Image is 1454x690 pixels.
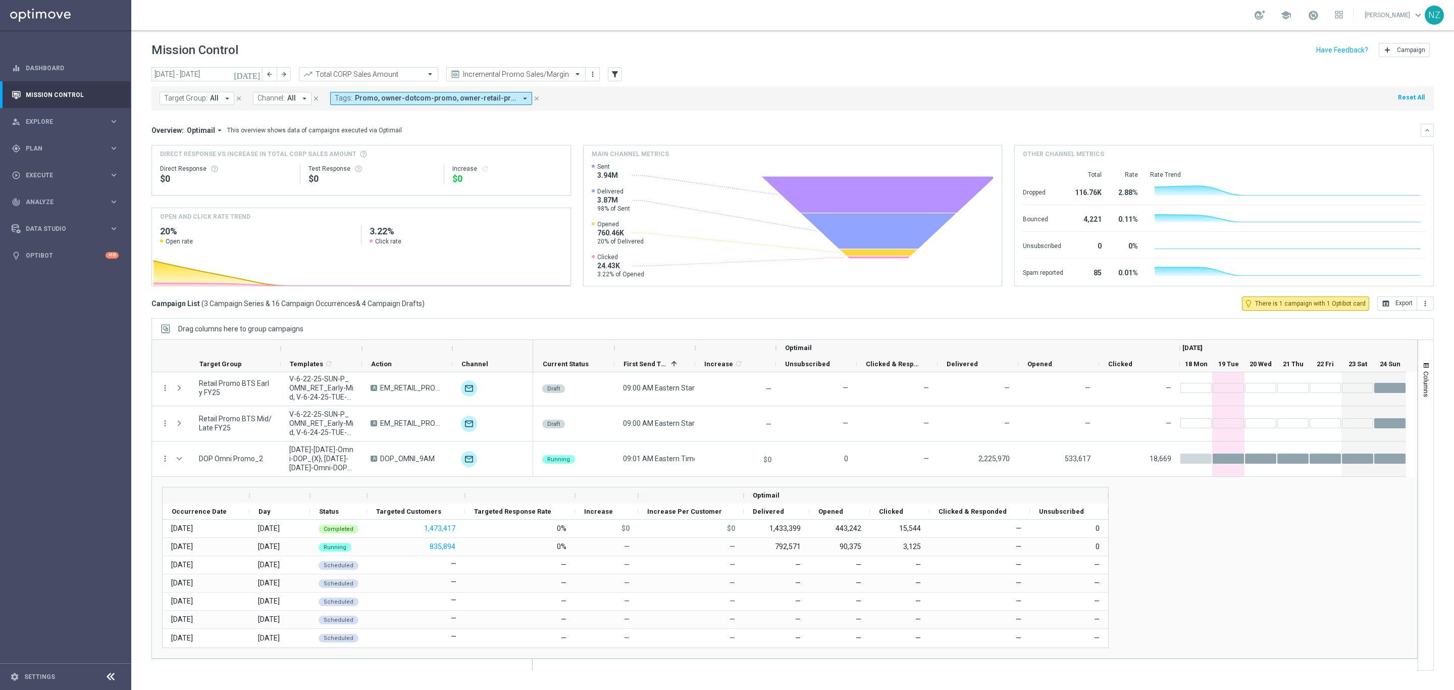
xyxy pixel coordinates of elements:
multiple-options-button: Export to CSV [1377,299,1434,307]
i: more_vert [589,70,597,78]
h1: Mission Control [151,43,238,58]
h3: Campaign List [151,299,425,308]
span: Occurrence Date [172,508,227,515]
span: 0 [844,455,848,463]
i: keyboard_arrow_right [109,143,119,153]
span: Channel: [257,94,285,103]
span: A [371,420,377,426]
div: — [929,611,1030,628]
button: more_vert [1417,297,1434,311]
span: Running [547,456,570,463]
button: [DATE] [232,67,263,82]
div: Spam reported [1023,264,1063,280]
span: — [1085,384,1090,392]
i: open_in_browser [1382,300,1390,308]
a: [PERSON_NAME]keyboard_arrow_down [1364,8,1425,23]
div: Increase [452,165,562,173]
span: V-6-22-25-SUN-P_OMNI_RET_Early-Mid, V-6-24-25-TUE-P_OMNI_RET_Early-Mid, V-6-28-25-FRI-P_OMNI_RET_... [289,374,353,402]
span: 20% of Delivered [597,237,644,245]
div: 792,571 [744,538,809,556]
div: NZ [1425,6,1444,25]
i: keyboard_arrow_right [109,197,119,207]
span: 21 Thu [1283,360,1304,368]
div: — [809,593,870,610]
div: $0 [160,173,292,185]
button: Data Studio keyboard_arrow_right [11,225,119,233]
i: more_vert [161,454,170,463]
span: Optimail [753,491,780,499]
span: — [843,384,848,392]
div: Press SPACE to select this row. [152,441,533,477]
i: trending_up [303,69,313,79]
i: keyboard_arrow_right [109,224,119,233]
div: 0 [1075,237,1102,253]
button: 835,894 [429,540,456,553]
span: DOP_OMNI_9AM [380,454,435,463]
span: 24.43K [597,261,644,270]
h3: Overview: [151,126,184,135]
p: $0 [621,524,630,533]
span: First Send Time [624,360,667,368]
button: Reset All [1397,92,1426,103]
div: 2.88% [1114,183,1138,200]
span: 533,617 [1065,455,1090,463]
div: — [929,629,1030,647]
span: Increase Per Customer [647,508,722,515]
i: close [313,95,320,102]
div: Optimail [461,416,477,432]
button: track_changes Analyze keyboard_arrow_right [11,198,119,206]
i: keyboard_arrow_down [1424,127,1431,134]
i: lightbulb_outline [1244,299,1253,308]
span: — [843,419,848,427]
img: Optimail [461,380,477,397]
span: ) [422,299,425,308]
button: keyboard_arrow_down [1421,124,1434,137]
div: — [809,611,870,628]
span: Clicked [597,253,644,261]
div: — [929,593,1030,610]
span: Plan [26,145,109,152]
div: — [1030,611,1108,628]
span: Clicked & Responded [939,508,1007,515]
div: Data Studio [12,224,109,233]
div: Press SPACE to select this row. [152,371,533,406]
div: — [870,574,929,592]
i: arrow_drop_down [521,94,530,103]
button: equalizer Dashboard [11,64,119,72]
span: keyboard_arrow_down [1413,10,1424,21]
span: Tags: [335,94,352,103]
div: 3,125 [870,538,929,556]
span: Delivered [597,187,630,195]
span: Sent [597,163,618,171]
span: Draft [547,421,560,427]
span: 09:01 AM Eastern Time (New York) (UTC -04:00) [623,455,785,463]
i: refresh [481,165,489,173]
i: add [1383,46,1391,54]
span: 19 Tue [1218,360,1239,368]
span: Target Group [199,360,242,368]
div: 443,242 [809,520,870,537]
div: — [929,556,1030,574]
span: [DATE] [1182,344,1203,352]
div: — [809,629,870,647]
div: $0 [452,173,562,185]
i: [DATE] [234,70,261,79]
span: Increase [704,360,733,368]
div: — [929,538,1030,556]
span: DOP Omni Promo_2 [199,454,263,463]
span: Calculate column [323,358,333,369]
i: lightbulb [12,251,21,260]
span: school [1280,10,1291,21]
div: Test Response [308,165,436,173]
span: Targeted Customers [376,508,441,515]
label: — [451,577,456,586]
span: 3 Campaign Series & 16 Campaign Occurrences [204,299,356,308]
i: keyboard_arrow_right [109,170,119,180]
span: Retail Promo BTS Early FY25 [199,379,272,397]
h4: OPEN AND CLICK RATE TREND [160,212,250,221]
span: Data Studio [26,226,109,232]
div: $0 [308,173,436,185]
